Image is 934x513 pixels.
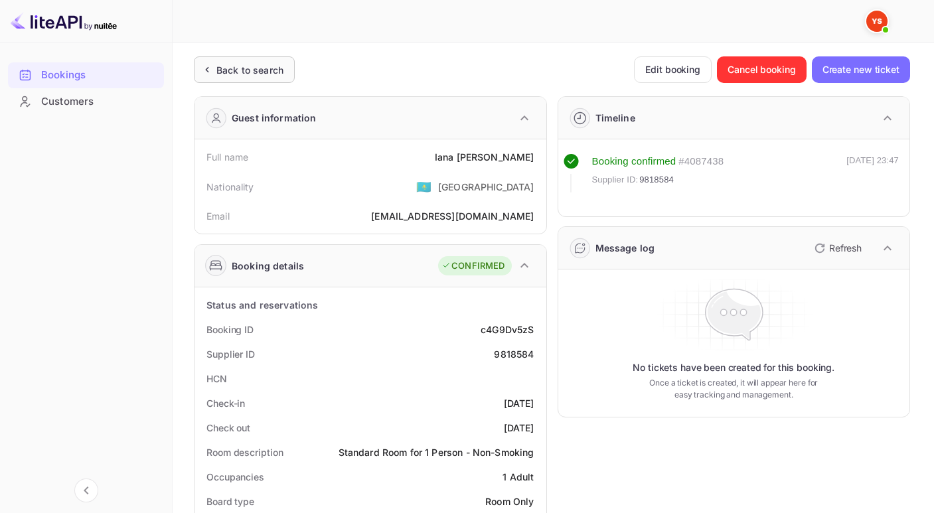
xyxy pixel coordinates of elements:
span: 9818584 [639,173,674,186]
div: Check-in [206,396,245,410]
div: Full name [206,150,248,164]
div: Guest information [232,111,317,125]
div: Bookings [41,68,157,83]
div: [DATE] [504,421,534,435]
div: 1 Adult [503,470,534,484]
div: [DATE] [504,396,534,410]
button: Create new ticket [812,56,910,83]
div: Nationality [206,180,254,194]
div: Timeline [595,111,635,125]
div: c4G9Dv5zS [481,323,534,336]
button: Refresh [807,238,867,259]
div: Customers [8,89,164,115]
img: LiteAPI logo [11,11,117,32]
p: Refresh [829,241,862,255]
div: 9818584 [494,347,534,361]
div: Status and reservations [206,298,318,312]
button: Collapse navigation [74,478,98,502]
div: Back to search [216,63,283,77]
p: No tickets have been created for this booking. [633,361,834,374]
div: Occupancies [206,470,264,484]
div: CONFIRMED [441,259,505,273]
div: [DATE] 23:47 [846,154,899,192]
div: Message log [595,241,655,255]
div: Room Only [485,494,534,508]
div: [GEOGRAPHIC_DATA] [438,180,534,194]
div: Standard Room for 1 Person - Non-Smoking [339,445,534,459]
div: [EMAIL_ADDRESS][DOMAIN_NAME] [371,209,534,223]
a: Bookings [8,62,164,87]
div: Booking ID [206,323,254,336]
div: HCN [206,372,227,386]
span: Supplier ID: [592,173,639,186]
p: Once a ticket is created, it will appear here for easy tracking and management. [640,377,827,401]
a: Customers [8,89,164,113]
div: Email [206,209,230,223]
button: Cancel booking [717,56,807,83]
div: Supplier ID [206,347,255,361]
div: Bookings [8,62,164,88]
div: Check out [206,421,250,435]
div: Room description [206,445,283,459]
div: # 4087438 [678,154,724,169]
div: Board type [206,494,254,508]
div: Iana [PERSON_NAME] [435,150,534,164]
div: Booking confirmed [592,154,676,169]
div: Customers [41,94,157,110]
div: Booking details [232,259,304,273]
button: Edit booking [634,56,712,83]
img: Yandex Support [866,11,888,32]
span: United States [416,175,431,198]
